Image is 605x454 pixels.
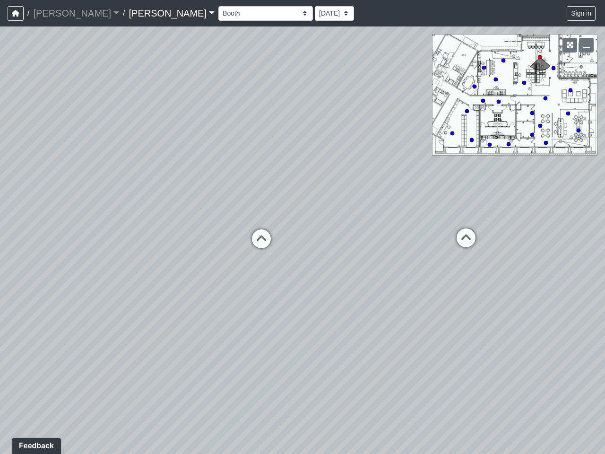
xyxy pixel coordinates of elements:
[119,4,129,23] span: /
[7,435,63,454] iframe: Ybug feedback widget
[567,6,596,21] button: Sign in
[33,4,119,23] a: [PERSON_NAME]
[24,4,33,23] span: /
[129,4,215,23] a: [PERSON_NAME]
